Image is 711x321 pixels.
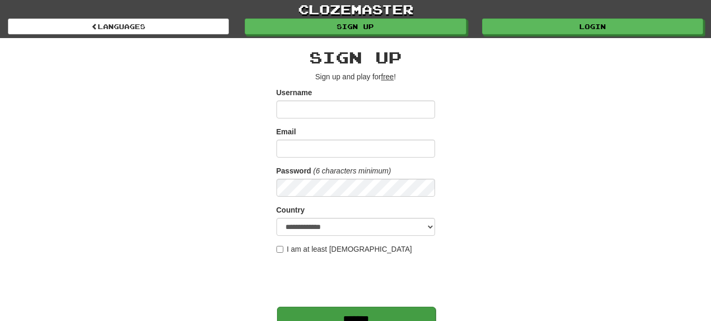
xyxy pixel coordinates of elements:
iframe: reCAPTCHA [276,260,437,301]
label: Country [276,205,305,215]
a: Languages [8,19,229,34]
p: Sign up and play for ! [276,71,435,82]
u: free [381,72,394,81]
h2: Sign up [276,49,435,66]
input: I am at least [DEMOGRAPHIC_DATA] [276,246,283,253]
label: Email [276,126,296,137]
a: Login [482,19,703,34]
a: Sign up [245,19,466,34]
label: Username [276,87,312,98]
label: Password [276,166,311,176]
label: I am at least [DEMOGRAPHIC_DATA] [276,244,412,254]
em: (6 characters minimum) [313,167,391,175]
